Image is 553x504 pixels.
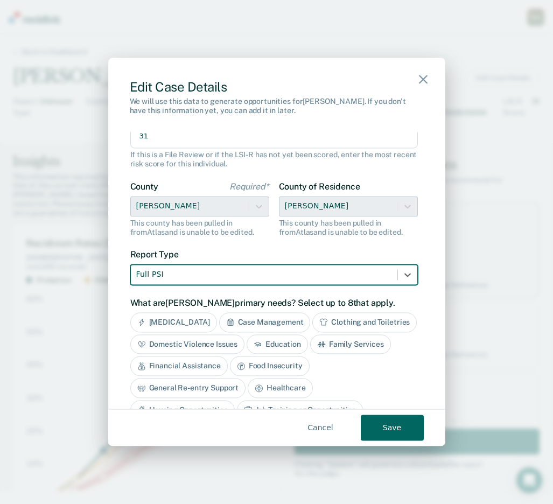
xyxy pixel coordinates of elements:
[130,334,245,354] div: Domestic Violence Issues
[279,219,418,237] div: This county has been pulled in from Atlas and is unable to be edited.
[289,415,352,441] button: Cancel
[130,400,235,420] div: Housing Opportunities
[130,298,418,308] label: What are [PERSON_NAME] primary needs? Select up to 8 that apply.
[130,250,418,260] label: Report Type
[312,312,417,332] div: Clothing and Toiletries
[130,356,228,376] div: Financial Assistance
[279,181,418,192] label: County of Residence
[237,400,363,420] div: Job Training or Opportunities
[130,181,269,192] label: County
[310,334,391,354] div: Family Services
[248,379,313,398] div: Healthcare
[130,379,246,398] div: General Re-entry Support
[247,334,308,354] div: Education
[130,150,418,169] div: If this is a File Review or if the LSI-R has not yet been scored, enter the most recent risk scor...
[130,79,424,95] div: Edit Case Details
[130,219,269,237] div: This county has been pulled in from Atlas and is unable to be edited.
[229,181,269,192] span: Required*
[219,312,311,332] div: Case Management
[361,415,424,441] button: Save
[230,356,310,376] div: Food Insecurity
[130,312,217,332] div: [MEDICAL_DATA]
[130,97,424,115] div: We will use this data to generate opportunities for [PERSON_NAME] . If you don't have this inform...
